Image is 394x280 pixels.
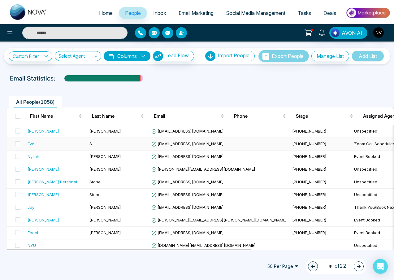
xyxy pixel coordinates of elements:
[292,192,327,197] span: [PHONE_NUMBER]
[28,242,36,248] div: NYU
[226,10,285,16] span: Social Media Management
[292,230,327,235] span: [PHONE_NUMBER]
[151,167,255,172] span: [PERSON_NAME][EMAIL_ADDRESS][DOMAIN_NAME]
[93,7,119,19] a: Home
[28,166,59,172] div: [PERSON_NAME]
[311,51,349,61] button: Manage List
[149,107,229,125] th: Email
[165,52,189,59] span: Lead Flow
[28,191,59,198] div: [PERSON_NAME]
[342,29,362,37] span: AVON AI
[150,51,194,61] a: Lead FlowLead Flow
[89,154,121,159] span: [PERSON_NAME]
[125,10,141,16] span: People
[14,99,57,105] span: All People ( 1058 )
[291,107,358,125] th: Stage
[153,10,166,16] span: Inbox
[104,51,150,61] button: Columnsdown
[292,154,327,159] span: [PHONE_NUMBER]
[373,27,384,38] img: User Avatar
[272,53,304,59] span: Export People
[179,10,214,16] span: Email Marketing
[28,230,40,236] div: Enoch
[10,74,55,83] p: Email Statistics:
[298,10,311,16] span: Tasks
[141,54,146,59] span: down
[89,192,101,197] span: Stone
[151,230,224,235] span: [EMAIL_ADDRESS][DOMAIN_NAME]
[10,4,47,20] img: Nova CRM Logo
[220,7,292,19] a: Social Media Management
[292,129,327,133] span: [PHONE_NUMBER]
[89,141,92,146] span: S
[331,28,340,37] img: Lead Flow
[151,192,224,197] span: [EMAIL_ADDRESS][DOMAIN_NAME]
[92,112,139,120] span: Last Name
[89,205,121,210] span: [PERSON_NAME]
[151,129,224,133] span: [EMAIL_ADDRESS][DOMAIN_NAME]
[30,112,77,120] span: First Name
[89,129,121,133] span: [PERSON_NAME]
[25,107,87,125] th: First Name
[234,112,281,120] span: Phone
[329,27,367,39] button: AVON AI
[296,112,349,120] span: Stage
[151,154,224,159] span: [EMAIL_ADDRESS][DOMAIN_NAME]
[28,179,77,185] div: [PERSON_NAME] Personal
[292,217,327,222] span: [PHONE_NUMBER]
[89,230,121,235] span: [PERSON_NAME]
[154,112,219,120] span: Email
[28,141,34,147] div: Eve
[151,141,224,146] span: [EMAIL_ADDRESS][DOMAIN_NAME]
[28,128,59,134] div: [PERSON_NAME]
[28,153,39,160] div: Nyilah
[292,205,327,210] span: [PHONE_NUMBER]
[153,51,194,61] button: Lead Flow
[172,7,220,19] a: Email Marketing
[258,50,309,62] button: Export People
[345,6,390,20] img: Market-place.gif
[292,7,317,19] a: Tasks
[151,217,287,222] span: [PERSON_NAME][EMAIL_ADDRESS][PERSON_NAME][DOMAIN_NAME]
[373,259,388,274] div: Open Intercom Messenger
[89,167,121,172] span: [PERSON_NAME]
[325,262,346,270] span: of 22
[153,51,163,61] img: Lead Flow
[147,7,172,19] a: Inbox
[292,179,327,184] span: [PHONE_NUMBER]
[99,10,113,16] span: Home
[28,204,34,210] div: Joy
[151,243,256,248] span: [DOMAIN_NAME][EMAIL_ADDRESS][DOMAIN_NAME]
[151,205,224,210] span: [EMAIL_ADDRESS][DOMAIN_NAME]
[263,261,303,271] span: 50 Per Page
[292,141,327,146] span: [PHONE_NUMBER]
[9,51,52,61] a: Custom Filter
[292,167,327,172] span: [PHONE_NUMBER]
[317,7,342,19] a: Deals
[218,52,249,59] span: Import People
[151,179,224,184] span: [EMAIL_ADDRESS][DOMAIN_NAME]
[87,107,149,125] th: Last Name
[323,10,336,16] span: Deals
[89,217,121,222] span: [PERSON_NAME]
[28,217,59,223] div: [PERSON_NAME]
[119,7,147,19] a: People
[229,107,291,125] th: Phone
[89,179,101,184] span: Stone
